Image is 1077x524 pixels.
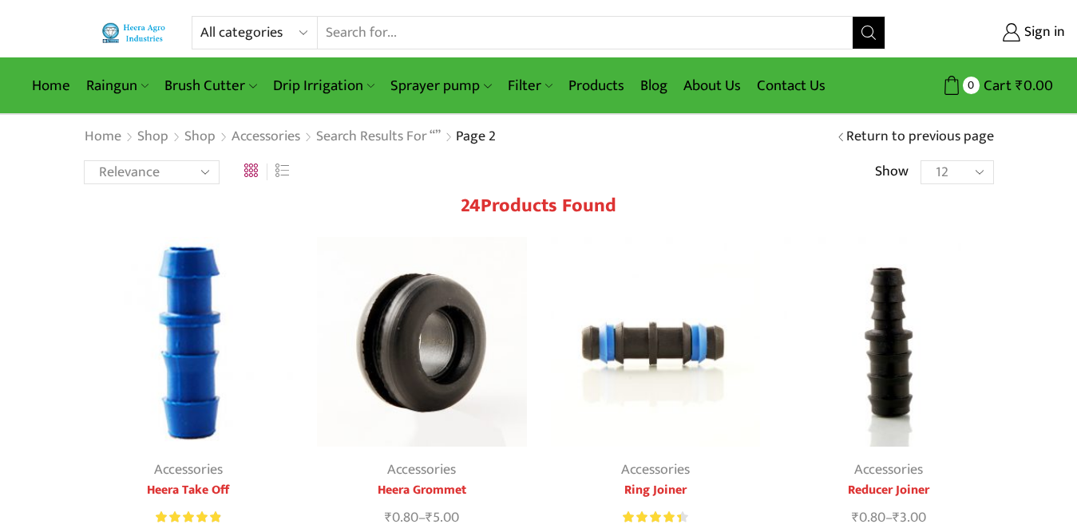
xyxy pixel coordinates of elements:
a: Brush Cutter [156,67,264,104]
a: Home [24,67,78,104]
img: Reducer Joiner [784,237,994,447]
a: Sign in [909,18,1065,47]
a: Accessories [621,458,690,482]
button: Search button [853,17,885,49]
img: Ring Joiner [551,237,761,447]
a: Products [560,67,632,104]
select: Shop order [84,160,220,184]
a: Ring Joiner [551,481,761,500]
a: 0 Cart ₹0.00 [901,71,1053,100]
a: Blog [632,67,675,104]
a: Accessories [231,127,301,148]
span: Show [875,162,909,183]
span: ₹ [1016,73,1024,98]
a: Raingun [78,67,156,104]
span: 24 [461,190,481,222]
img: Heera Grommet [317,237,527,447]
a: Accessories [154,458,223,482]
span: Cart [980,75,1012,97]
a: Heera Grommet [317,481,527,500]
a: Filter [500,67,560,104]
span: Products found [481,190,616,222]
a: Return to previous page [846,127,994,148]
a: Home [84,127,122,148]
bdi: 0.00 [1016,73,1053,98]
a: Contact Us [749,67,833,104]
span: 0 [963,77,980,93]
a: Sprayer pump [382,67,499,104]
img: Heera Take Off [84,237,294,447]
a: Heera Take Off [84,481,294,500]
a: Shop [184,127,216,148]
span: Sign in [1020,22,1065,43]
nav: Breadcrumb [84,127,499,148]
input: Search for... [318,17,853,49]
a: Search results for “” [315,127,441,148]
a: Drip Irrigation [265,67,382,104]
a: Accessories [854,458,923,482]
a: Reducer Joiner [784,481,994,500]
a: Accessories [387,458,456,482]
span: Page 2 [456,124,496,148]
a: Shop [137,127,169,148]
a: About Us [675,67,749,104]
